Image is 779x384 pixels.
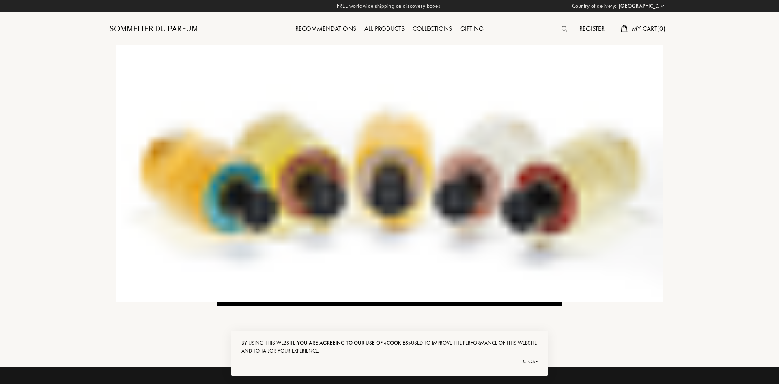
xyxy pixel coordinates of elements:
img: Les Bains Guerbois Banner [116,45,663,302]
div: By using this website, used to improve the performance of this website and to tailor your experie... [241,339,538,355]
span: My Cart ( 0 ) [632,24,665,33]
div: Collections [409,24,456,35]
a: Recommendations [291,24,360,33]
img: cart.svg [621,25,627,32]
span: you are agreeing to our use of «cookies» [297,339,411,346]
div: Recommendations [291,24,360,35]
img: search_icn.svg [562,26,567,32]
div: Close [241,355,538,368]
a: Sommelier du Parfum [110,24,198,34]
a: Register [575,24,609,33]
a: Collections [409,24,456,33]
a: All products [360,24,409,33]
div: All products [360,24,409,35]
div: Gifting [456,24,488,35]
a: Gifting [456,24,488,33]
span: Country of delivery: [572,2,617,10]
div: Register [575,24,609,35]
